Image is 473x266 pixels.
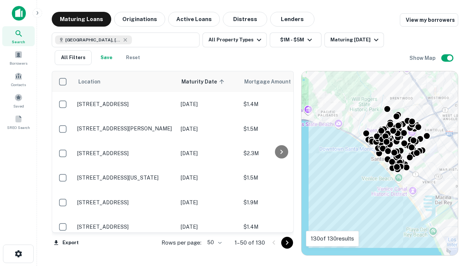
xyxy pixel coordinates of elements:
p: Rows per page: [161,238,201,247]
span: Maturity Date [181,77,227,86]
img: capitalize-icon.png [12,6,26,21]
a: View my borrowers [400,13,458,27]
div: Maturing [DATE] [330,35,381,44]
button: $1M - $5M [270,33,321,47]
p: $1.9M [244,198,317,207]
span: Saved [13,103,24,109]
span: Location [78,77,101,86]
th: Mortgage Amount [240,71,321,92]
p: [STREET_ADDRESS][PERSON_NAME] [77,125,173,132]
p: [STREET_ADDRESS] [77,101,173,108]
button: All Filters [55,50,92,65]
button: Lenders [270,12,314,27]
a: Saved [2,91,35,110]
a: Contacts [2,69,35,89]
a: SREO Search [2,112,35,132]
span: [GEOGRAPHIC_DATA], [GEOGRAPHIC_DATA], [GEOGRAPHIC_DATA] [65,37,121,43]
p: [STREET_ADDRESS][US_STATE] [77,174,173,181]
button: Export [52,237,81,248]
p: [DATE] [181,100,236,108]
span: SREO Search [7,125,30,130]
p: [DATE] [181,198,236,207]
button: Go to next page [281,237,293,249]
span: Contacts [11,82,26,88]
p: 1–50 of 130 [235,238,265,247]
p: [DATE] [181,223,236,231]
button: All Property Types [203,33,267,47]
span: Borrowers [10,60,27,66]
button: Active Loans [168,12,220,27]
p: $1.5M [244,174,317,182]
p: [STREET_ADDRESS] [77,150,173,157]
p: [DATE] [181,125,236,133]
span: Search [12,39,25,45]
button: Originations [114,12,165,27]
p: $2.3M [244,149,317,157]
p: $1.5M [244,125,317,133]
th: Maturity Date [177,71,240,92]
p: $1.4M [244,223,317,231]
div: 50 [204,237,223,248]
button: Maturing Loans [52,12,111,27]
button: [GEOGRAPHIC_DATA], [GEOGRAPHIC_DATA], [GEOGRAPHIC_DATA] [52,33,200,47]
a: Search [2,26,35,46]
p: [STREET_ADDRESS] [77,224,173,230]
button: Reset [121,50,145,65]
iframe: Chat Widget [436,207,473,242]
span: Mortgage Amount [244,77,300,86]
button: Distress [223,12,267,27]
h6: Show Map [409,54,437,62]
p: $1.4M [244,100,317,108]
p: [DATE] [181,149,236,157]
button: Save your search to get updates of matches that match your search criteria. [95,50,118,65]
p: [STREET_ADDRESS] [77,199,173,206]
button: Maturing [DATE] [324,33,384,47]
a: Borrowers [2,48,35,68]
th: Location [74,71,177,92]
p: 130 of 130 results [311,234,354,243]
div: 0 0 [302,71,458,255]
p: [DATE] [181,174,236,182]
